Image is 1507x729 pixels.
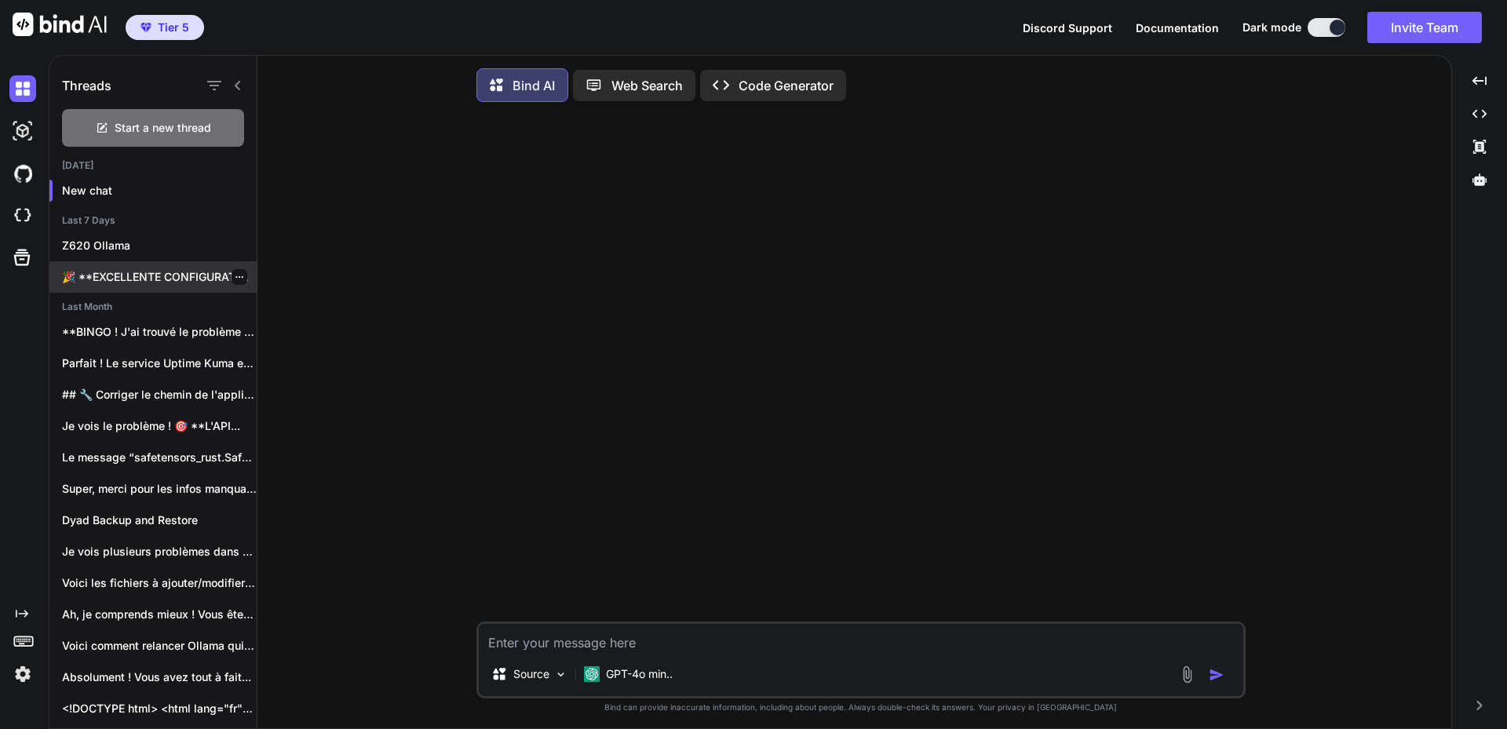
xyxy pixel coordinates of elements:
[115,120,211,136] span: Start a new thread
[9,75,36,102] img: darkChat
[49,214,257,227] h2: Last 7 Days
[62,450,257,465] p: Le message “safetensors_rust.SafetensorError: HeaderTooSmall” sur le nœud...
[611,76,683,95] p: Web Search
[62,183,257,199] p: New chat
[49,159,257,172] h2: [DATE]
[1136,20,1219,36] button: Documentation
[1209,667,1224,683] img: icon
[126,15,204,40] button: premiumTier 5
[62,387,257,403] p: ## 🔧 Corriger le chemin de l'application...
[9,202,36,229] img: cloudideIcon
[62,607,257,622] p: Ah, je comprends mieux ! Vous êtes...
[1178,665,1196,683] img: attachment
[62,324,257,340] p: **BINGO ! J'ai trouvé le problème !**...
[1023,21,1112,35] span: Discord Support
[62,238,257,253] p: Z620 Ollama
[62,76,111,95] h1: Threads
[739,76,834,95] p: Code Generator
[62,669,257,685] p: Absolument ! Vous avez tout à fait...
[62,512,257,528] p: Dyad Backup and Restore
[9,661,36,687] img: settings
[9,118,36,144] img: darkAi-studio
[584,666,600,682] img: GPT-4o mini
[62,544,257,560] p: Je vois plusieurs problèmes dans vos logs....
[606,666,673,682] p: GPT-4o min..
[513,76,555,95] p: Bind AI
[513,666,549,682] p: Source
[140,23,151,32] img: premium
[62,638,257,654] p: Voici comment relancer Ollama qui a une...
[1367,12,1482,43] button: Invite Team
[62,269,257,285] p: 🎉 **EXCELLENTE CONFIGURATION ! Tout est PARFAIT...
[158,20,189,35] span: Tier 5
[1136,21,1219,35] span: Documentation
[13,13,107,36] img: Bind AI
[62,481,257,497] p: Super, merci pour les infos manquantes. J’ai...
[62,418,257,434] p: Je vois le problème ! 🎯 **L'API...
[9,160,36,187] img: githubDark
[49,301,257,313] h2: Last Month
[1023,20,1112,36] button: Discord Support
[476,702,1246,713] p: Bind can provide inaccurate information, including about people. Always double-check its answers....
[1242,20,1301,35] span: Dark mode
[62,355,257,371] p: Parfait ! Le service Uptime Kuma est...
[554,668,567,681] img: Pick Models
[62,701,257,716] p: <!DOCTYPE html> <html lang="fr"> <head> <meta charset="UTF-8">...
[62,575,257,591] p: Voici les fichiers à ajouter/modifier pour corriger...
